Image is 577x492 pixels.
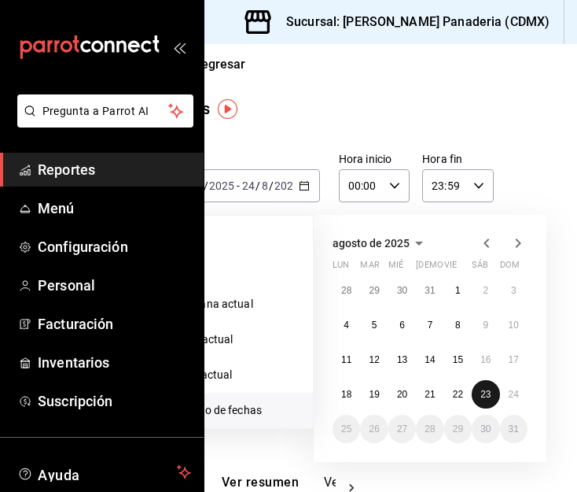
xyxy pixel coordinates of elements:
[255,179,260,192] span: /
[388,311,416,339] button: 6 de agosto de 2025
[178,261,300,277] span: Ayer
[193,57,245,72] span: Regresar
[500,311,527,339] button: 10 de agosto de 2025
[455,285,461,296] abbr: 1 de agosto de 2025
[424,389,435,400] abbr: 21 de agosto de 2025
[218,99,237,119] img: Tooltip marker
[480,389,491,400] abbr: 23 de agosto de 2025
[472,346,499,374] button: 16 de agosto de 2025
[17,94,193,128] button: Pregunta a Parrot AI
[274,13,549,31] h3: Sucursal: [PERSON_NAME] Panaderia (CDMX)
[333,346,360,374] button: 11 de agosto de 2025
[483,320,488,331] abbr: 9 de agosto de 2025
[274,179,300,192] input: ----
[369,354,379,365] abbr: 12 de agosto de 2025
[372,320,377,331] abbr: 5 de agosto de 2025
[38,198,191,219] span: Menú
[472,260,488,276] abbr: sábado
[444,311,472,339] button: 8 de agosto de 2025
[509,354,519,365] abbr: 17 de agosto de 2025
[453,424,463,435] abbr: 29 de agosto de 2025
[388,260,403,276] abbr: miércoles
[178,331,300,348] span: Mes actual
[165,154,320,165] label: Fecha
[341,354,351,365] abbr: 11 de agosto de 2025
[388,380,416,409] button: 20 de agosto de 2025
[444,415,472,443] button: 29 de agosto de 2025
[444,380,472,409] button: 22 de agosto de 2025
[269,179,274,192] span: /
[341,285,351,296] abbr: 28 de julio de 2025
[333,260,349,276] abbr: lunes
[455,320,461,331] abbr: 8 de agosto de 2025
[333,276,360,305] button: 28 de julio de 2025
[178,296,300,313] span: Semana actual
[424,354,435,365] abbr: 14 de agosto de 2025
[237,179,240,192] span: -
[178,402,300,419] span: Rango de fechas
[500,415,527,443] button: 31 de agosto de 2025
[416,346,443,374] button: 14 de agosto de 2025
[38,352,191,373] span: Inventarios
[369,389,379,400] abbr: 19 de agosto de 2025
[397,424,407,435] abbr: 27 de agosto de 2025
[178,225,300,242] span: Hoy
[38,390,191,412] span: Suscripción
[397,285,407,296] abbr: 30 de julio de 2025
[333,380,360,409] button: 18 de agosto de 2025
[42,103,169,120] span: Pregunta a Parrot AI
[472,311,499,339] button: 9 de agosto de 2025
[341,424,351,435] abbr: 25 de agosto de 2025
[204,179,208,192] span: /
[38,463,171,482] span: Ayuda
[369,285,379,296] abbr: 29 de julio de 2025
[444,346,472,374] button: 15 de agosto de 2025
[241,179,255,192] input: --
[360,260,379,276] abbr: martes
[397,389,407,400] abbr: 20 de agosto de 2025
[388,276,416,305] button: 30 de julio de 2025
[38,313,191,335] span: Facturación
[472,380,499,409] button: 23 de agosto de 2025
[472,415,499,443] button: 30 de agosto de 2025
[38,236,191,257] span: Configuración
[483,285,488,296] abbr: 2 de agosto de 2025
[428,320,433,331] abbr: 7 de agosto de 2025
[424,285,435,296] abbr: 31 de julio de 2025
[500,260,520,276] abbr: domingo
[511,285,516,296] abbr: 3 de agosto de 2025
[173,41,186,54] button: open_drawer_menu
[444,260,457,276] abbr: viernes
[261,179,269,192] input: --
[11,114,193,131] a: Pregunta a Parrot AI
[165,57,245,72] button: Regresar
[333,237,410,250] span: agosto de 2025
[416,311,443,339] button: 7 de agosto de 2025
[416,380,443,409] button: 21 de agosto de 2025
[444,276,472,305] button: 1 de agosto de 2025
[38,159,191,180] span: Reportes
[509,320,519,331] abbr: 10 de agosto de 2025
[509,389,519,400] abbr: 24 de agosto de 2025
[480,424,491,435] abbr: 30 de agosto de 2025
[472,276,499,305] button: 2 de agosto de 2025
[388,415,416,443] button: 27 de agosto de 2025
[360,415,388,443] button: 26 de agosto de 2025
[500,346,527,374] button: 17 de agosto de 2025
[178,367,300,383] span: Año actual
[369,424,379,435] abbr: 26 de agosto de 2025
[38,275,191,296] span: Personal
[422,154,493,165] label: Hora fin
[360,346,388,374] button: 12 de agosto de 2025
[208,179,235,192] input: ----
[500,276,527,305] button: 3 de agosto de 2025
[416,276,443,305] button: 31 de julio de 2025
[360,380,388,409] button: 19 de agosto de 2025
[480,354,491,365] abbr: 16 de agosto de 2025
[344,320,349,331] abbr: 4 de agosto de 2025
[500,380,527,409] button: 24 de agosto de 2025
[341,389,351,400] abbr: 18 de agosto de 2025
[399,320,405,331] abbr: 6 de agosto de 2025
[388,346,416,374] button: 13 de agosto de 2025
